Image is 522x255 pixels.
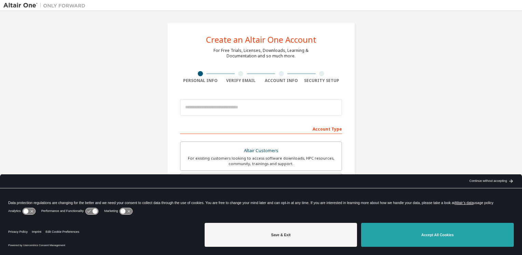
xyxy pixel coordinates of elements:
[180,123,342,134] div: Account Type
[214,48,308,59] div: For Free Trials, Licenses, Downloads, Learning & Documentation and so much more.
[180,78,221,83] div: Personal Info
[302,78,342,83] div: Security Setup
[206,36,316,44] div: Create an Altair One Account
[184,156,338,166] div: For existing customers looking to access software downloads, HPC resources, community, trainings ...
[184,146,338,156] div: Altair Customers
[3,2,89,9] img: Altair One
[221,78,261,83] div: Verify Email
[261,78,302,83] div: Account Info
